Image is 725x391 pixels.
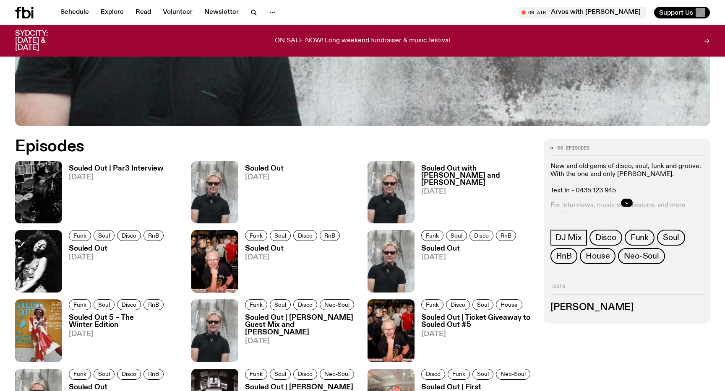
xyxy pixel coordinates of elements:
span: Soul [274,302,286,308]
span: RnB [148,371,159,377]
h3: Souled Out [69,384,166,391]
a: Funk [245,369,267,380]
span: [DATE] [245,254,342,261]
span: Neo-Soul [324,302,349,308]
span: Disco [298,371,313,377]
span: Funk [73,371,86,377]
a: RnB [496,230,516,241]
a: Funk [421,299,443,310]
h3: [PERSON_NAME] [550,303,703,312]
span: Disco [298,232,313,238]
h3: Souled Out 5 – The Winter Edition [69,314,181,329]
span: [DATE] [421,254,519,261]
p: New and old gems of disco, soul, funk and groove. With the one and only [PERSON_NAME]. Text In - ... [550,163,703,195]
span: Soul [477,302,489,308]
a: DJ Mix [550,230,587,246]
a: Volunteer [158,7,198,18]
h2: Hosts [550,284,703,294]
span: RnB [148,302,159,308]
a: Funk [625,230,655,246]
span: Disco [122,232,136,238]
a: RnB [143,369,164,380]
a: Souled Out 5 – The Winter Edition[DATE] [62,314,181,362]
a: Soul [270,299,291,310]
span: RnB [324,232,335,238]
img: Stephen looks directly at the camera, wearing a black tee, black sunglasses and headphones around... [191,299,238,362]
span: RnB [148,232,159,238]
span: Funk [73,232,86,238]
span: Disco [122,371,136,377]
a: Funk [245,230,267,241]
a: Disco [293,299,317,310]
span: Soul [663,233,679,242]
span: 88 episodes [557,146,589,150]
h3: Souled Out | Par3 Interview [69,165,164,172]
span: [DATE] [421,188,534,195]
a: Disco [446,299,470,310]
span: DJ Mix [555,233,582,242]
img: Stephen looks directly at the camera, wearing a black tee, black sunglasses and headphones around... [368,230,415,293]
img: Stephen looks directly at the camera, wearing a black tee, black sunglasses and headphones around... [368,161,415,223]
a: Souled Out[DATE] [415,245,519,293]
span: Support Us [659,9,693,16]
h3: Souled Out | [PERSON_NAME] Guest Mix and [PERSON_NAME] [245,314,357,336]
h3: Souled Out | Ticket Giveaway to Souled Out #5 [421,314,534,329]
a: Soul [94,230,115,241]
span: House [501,302,518,308]
img: Stephen looks directly at the camera, wearing a black tee, black sunglasses and headphones around... [191,161,238,223]
h3: Souled Out [421,245,519,252]
span: [DATE] [245,338,357,345]
a: Souled Out | Ticket Giveaway to Souled Out #5[DATE] [415,314,534,362]
span: Neo-Soul [324,371,349,377]
a: Disco [293,369,317,380]
a: Soul [472,299,493,310]
h3: SYDCITY: [DATE] & [DATE] [15,30,69,52]
a: Read [130,7,156,18]
span: Disco [122,302,136,308]
a: Funk [69,369,91,380]
a: House [496,299,522,310]
a: Funk [421,230,443,241]
a: Soul [657,230,685,246]
a: Neo-Soul [320,369,354,380]
a: Souled Out[DATE] [238,165,284,223]
a: Disco [117,230,141,241]
span: Disco [298,302,313,308]
a: Funk [69,230,91,241]
span: Funk [250,232,263,238]
a: Souled Out[DATE] [62,245,166,293]
span: [DATE] [421,331,534,338]
span: RnB [501,232,511,238]
a: Neo-Soul [496,369,530,380]
span: Soul [274,232,286,238]
span: House [586,251,610,261]
span: Disco [595,233,616,242]
a: Neo-Soul [320,299,354,310]
span: [DATE] [69,174,164,181]
span: Disco [451,302,465,308]
a: Soul [270,369,291,380]
span: Funk [426,232,439,238]
a: Explore [96,7,129,18]
span: Soul [98,371,110,377]
span: Soul [451,232,462,238]
h3: Souled Out [69,245,166,252]
button: Support Us [654,7,710,18]
a: Schedule [55,7,94,18]
a: RnB [143,230,164,241]
a: Funk [245,299,267,310]
span: Soul [98,302,110,308]
a: RnB [143,299,164,310]
a: Disco [469,230,493,241]
span: Soul [98,232,110,238]
span: [DATE] [69,331,181,338]
span: Funk [250,302,263,308]
a: Soul [446,230,467,241]
button: On AirArvos with [PERSON_NAME] [517,7,647,18]
a: Disco [117,369,141,380]
span: Soul [477,371,489,377]
span: Funk [631,233,649,242]
a: Souled Out | Par3 Interview[DATE] [62,165,164,223]
a: Souled Out[DATE] [238,245,342,293]
a: Newsletter [199,7,244,18]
